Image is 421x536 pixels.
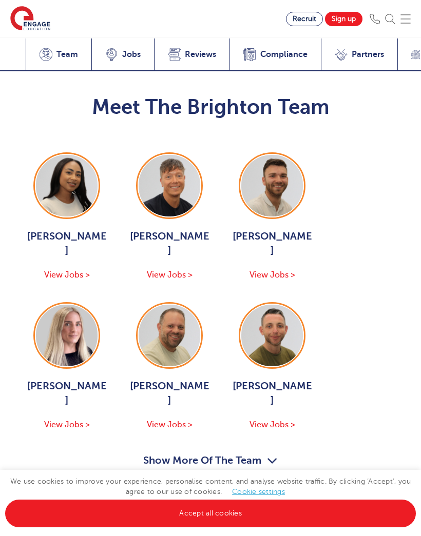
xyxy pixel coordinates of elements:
[91,38,154,71] a: Jobs
[128,379,210,408] span: [PERSON_NAME]
[5,500,416,527] a: Accept all cookies
[139,305,200,366] img: Paul Tricker
[241,155,303,216] img: Josh Hausdoerfer
[250,420,295,429] span: View Jobs >
[122,49,141,59] span: Jobs
[185,49,216,59] span: Reviews
[286,12,323,26] a: Recruit
[260,49,308,59] span: Compliance
[241,305,303,366] img: Ryan Simmons
[26,152,108,282] a: [PERSON_NAME] View Jobs >
[231,229,313,258] span: [PERSON_NAME]
[128,229,210,258] span: [PERSON_NAME]
[293,15,316,23] span: Recruit
[26,95,395,120] h2: Meet The Brighton Team
[154,38,229,71] a: Reviews
[36,155,98,216] img: Mia Menson
[10,6,50,32] img: Engage Education
[147,420,193,429] span: View Jobs >
[147,270,193,280] span: View Jobs >
[250,270,295,280] span: View Jobs >
[44,420,90,429] span: View Jobs >
[26,38,91,71] a: Team
[26,229,108,258] span: [PERSON_NAME]
[56,49,78,59] span: Team
[385,14,395,24] img: Search
[231,152,313,282] a: [PERSON_NAME] View Jobs >
[321,38,397,71] a: Partners
[231,302,313,431] a: [PERSON_NAME] View Jobs >
[139,155,200,216] img: Aaron Blackwell
[232,488,285,495] a: Cookie settings
[231,379,313,408] span: [PERSON_NAME]
[128,302,210,431] a: [PERSON_NAME] View Jobs >
[44,270,90,280] span: View Jobs >
[400,14,411,24] img: Mobile Menu
[26,379,108,408] span: [PERSON_NAME]
[143,452,278,472] button: Show More Of The Team
[128,152,210,282] a: [PERSON_NAME] View Jobs >
[229,38,321,71] a: Compliance
[370,14,380,24] img: Phone
[5,478,416,517] span: We use cookies to improve your experience, personalise content, and analyse website traffic. By c...
[26,302,108,431] a: [PERSON_NAME] View Jobs >
[352,49,384,59] span: Partners
[325,12,362,26] a: Sign up
[36,305,98,366] img: Megan Parsons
